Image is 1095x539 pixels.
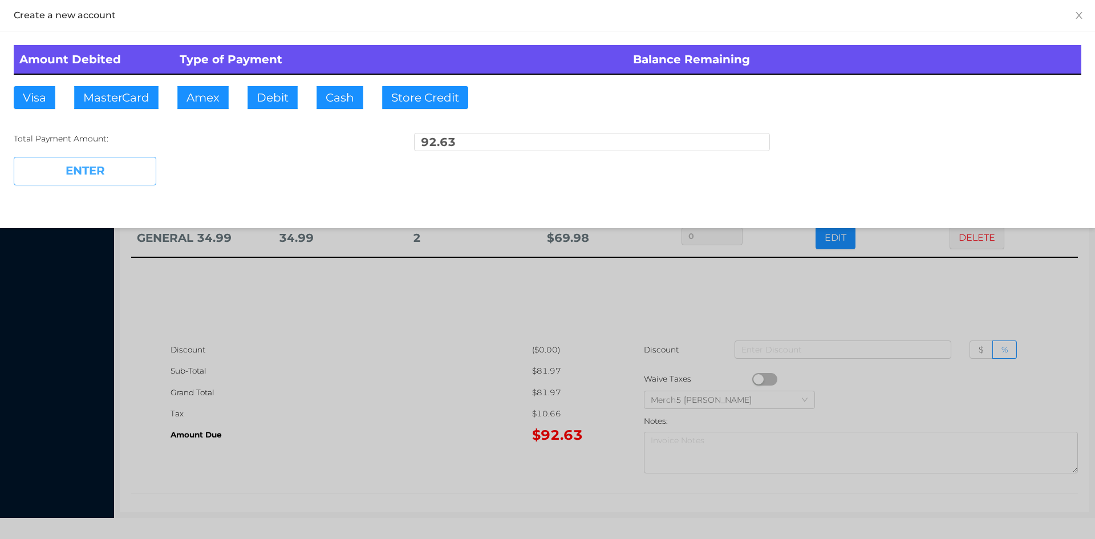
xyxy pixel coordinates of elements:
button: MasterCard [74,86,159,109]
i: icon: close [1074,11,1084,20]
th: Type of Payment [174,45,628,74]
button: Visa [14,86,55,109]
button: Amex [177,86,229,109]
div: Create a new account [14,9,1081,22]
div: Total Payment Amount: [14,133,370,145]
th: Balance Remaining [627,45,1081,74]
button: Cash [317,86,363,109]
th: Amount Debited [14,45,174,74]
button: Store Credit [382,86,468,109]
button: ENTER [14,157,156,185]
button: Debit [248,86,298,109]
